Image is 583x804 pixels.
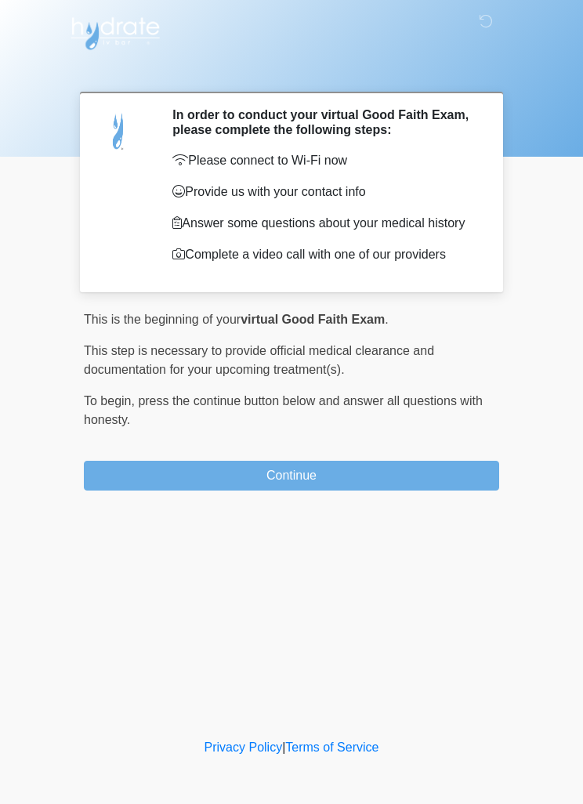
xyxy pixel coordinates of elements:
p: Please connect to Wi-Fi now [172,151,476,170]
img: Agent Avatar [96,107,143,154]
a: | [282,741,285,754]
p: Complete a video call with one of our providers [172,245,476,264]
p: Answer some questions about your medical history [172,214,476,233]
button: Continue [84,461,499,491]
span: This step is necessary to provide official medical clearance and documentation for your upcoming ... [84,344,434,376]
img: Hydrate IV Bar - Scottsdale Logo [68,12,162,51]
strong: virtual Good Faith Exam [241,313,385,326]
a: Privacy Policy [205,741,283,754]
p: Provide us with your contact info [172,183,476,201]
h2: In order to conduct your virtual Good Faith Exam, please complete the following steps: [172,107,476,137]
span: press the continue button below and answer all questions with honesty. [84,394,483,426]
a: Terms of Service [285,741,378,754]
span: This is the beginning of your [84,313,241,326]
span: . [385,313,388,326]
h1: ‎ ‎ ‎ [72,56,511,85]
span: To begin, [84,394,138,407]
